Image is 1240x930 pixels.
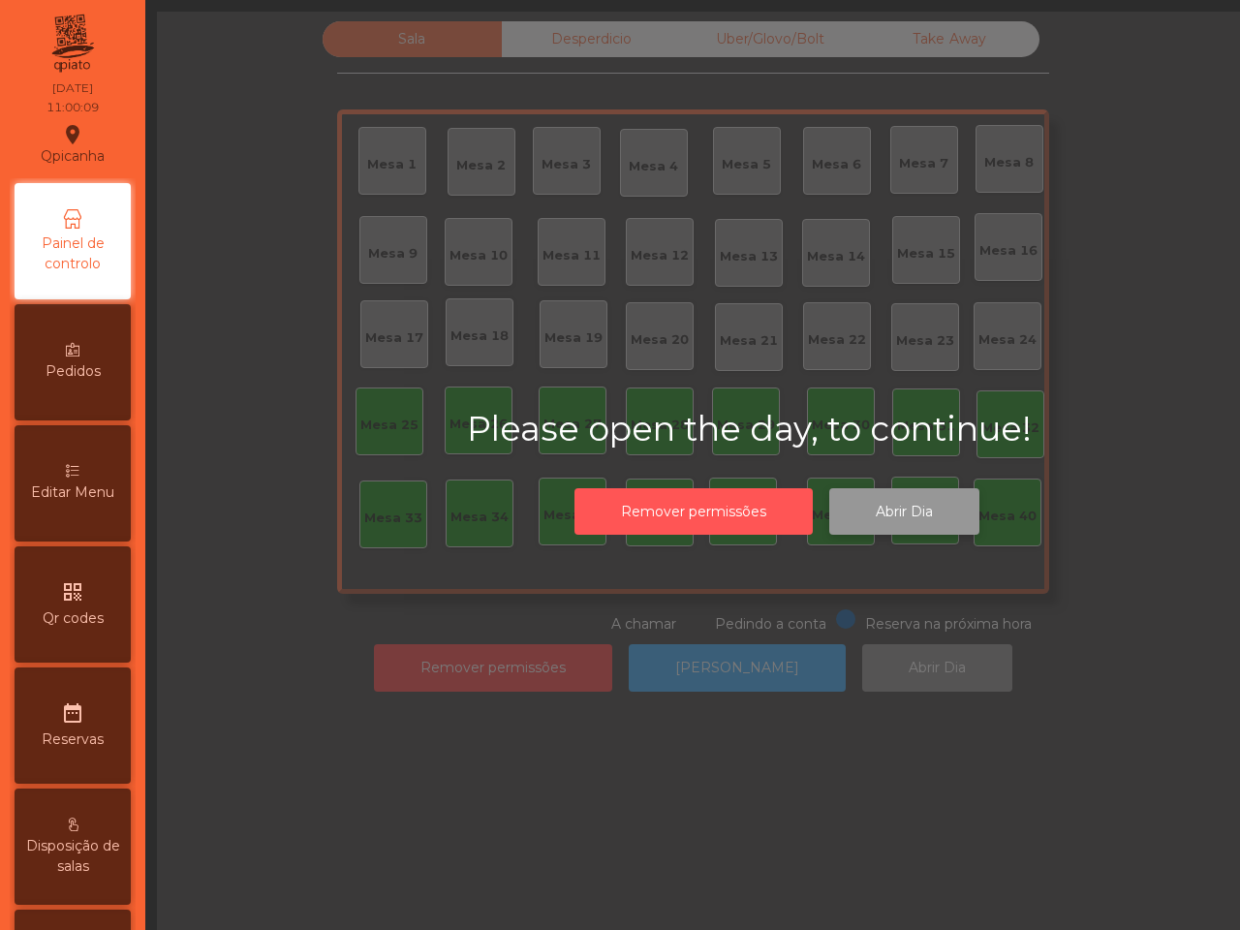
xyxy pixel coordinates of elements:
span: Editar Menu [31,482,114,503]
h2: Please open the day, to continue! [467,409,1087,449]
span: Painel de controlo [19,233,126,274]
i: date_range [61,701,84,725]
div: Qpicanha [41,120,105,169]
i: qr_code [61,580,84,604]
i: location_on [61,123,84,146]
button: Remover permissões [574,488,813,536]
div: 11:00:09 [46,99,99,116]
span: Disposição de salas [19,836,126,877]
span: Qr codes [43,608,104,629]
div: [DATE] [52,79,93,97]
img: qpiato [48,10,96,77]
span: Reservas [42,729,104,750]
span: Pedidos [46,361,101,382]
button: Abrir Dia [829,488,979,536]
